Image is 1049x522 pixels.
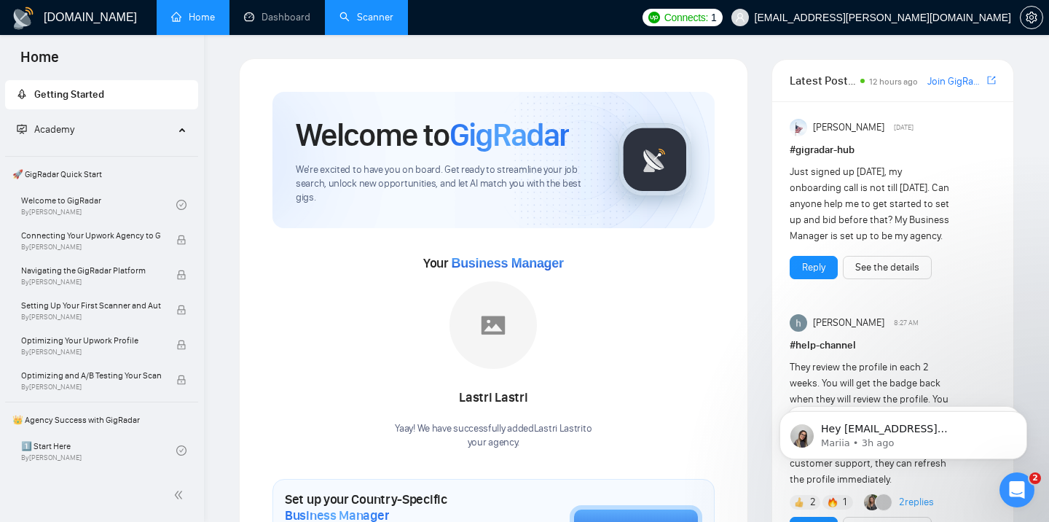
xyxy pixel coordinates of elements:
[21,333,161,348] span: Optimizing Your Upwork Profile
[34,123,74,136] span: Academy
[34,88,104,101] span: Getting Started
[451,256,563,270] span: Business Manager
[21,189,176,221] a: Welcome to GigRadarBy[PERSON_NAME]
[171,11,215,23] a: homeHome
[1029,472,1041,484] span: 2
[864,494,880,510] img: Korlan
[21,348,161,357] span: By [PERSON_NAME]
[21,298,161,313] span: Setting Up Your First Scanner and Auto-Bidder
[173,488,188,502] span: double-left
[1021,12,1042,23] span: setting
[758,381,1049,483] iframe: Intercom notifications message
[395,436,592,450] p: your agency .
[855,260,919,276] a: See the details
[7,405,197,435] span: 👑 Agency Success with GigRadar
[828,497,838,507] img: 🔥
[176,200,186,210] span: check-circle
[7,160,197,189] span: 🚀 GigRadar Quick Start
[790,338,996,354] h1: # help-channel
[395,422,592,450] div: Yaay! We have successfully added Lastri Lastri to
[296,163,595,205] span: We're excited to have you on board. Get ready to streamline your job search, unlock new opportuni...
[618,123,691,196] img: gigradar-logo.png
[894,121,914,134] span: [DATE]
[810,495,816,510] span: 2
[648,12,660,23] img: upwork-logo.png
[9,47,71,77] span: Home
[296,115,569,155] h1: Welcome to
[176,340,186,350] span: lock
[987,74,996,87] a: export
[5,80,198,109] li: Getting Started
[21,313,161,322] span: By [PERSON_NAME]
[17,123,74,136] span: Academy
[395,386,592,410] div: Lastri Lastri
[987,74,996,86] span: export
[790,256,838,279] button: Reply
[664,9,708,26] span: Connects:
[176,375,186,385] span: lock
[899,495,934,510] a: 2replies
[21,383,161,391] span: By [PERSON_NAME]
[999,472,1034,507] iframe: Intercom live chat
[1020,6,1043,29] button: setting
[790,314,807,332] img: haider ali
[711,9,717,26] span: 1
[449,115,569,155] span: GigRadar
[794,497,804,507] img: 👍
[21,278,161,287] span: By [PERSON_NAME]
[869,77,918,87] span: 12 hours ago
[790,359,955,488] div: They review the profile in each 2 weeks. You will get the badge back when they will review the pr...
[790,71,856,90] span: Latest Posts from the GigRadar Community
[813,120,884,136] span: [PERSON_NAME]
[843,495,846,510] span: 1
[17,89,27,99] span: rocket
[423,255,564,271] span: Your
[790,119,807,136] img: Anisuzzaman Khan
[176,445,186,456] span: check-circle
[735,12,745,23] span: user
[176,270,186,280] span: lock
[176,235,186,245] span: lock
[21,435,176,467] a: 1️⃣ Start HereBy[PERSON_NAME]
[12,7,35,30] img: logo
[802,260,825,276] a: Reply
[21,228,161,243] span: Connecting Your Upwork Agency to GigRadar
[21,243,161,252] span: By [PERSON_NAME]
[176,305,186,315] span: lock
[21,368,161,383] span: Optimizing and A/B Testing Your Scanner for Better Results
[21,263,161,278] span: Navigating the GigRadar Platform
[894,316,919,330] span: 8:27 AM
[339,11,393,23] a: searchScanner
[244,11,310,23] a: dashboardDashboard
[927,74,984,90] a: Join GigRadar Slack Community
[843,256,932,279] button: See the details
[790,164,955,244] div: Just signed up [DATE], my onboarding call is not till [DATE]. Can anyone help me to get started t...
[790,142,996,158] h1: # gigradar-hub
[449,281,537,369] img: placeholder.png
[1020,12,1043,23] a: setting
[17,124,27,134] span: fund-projection-screen
[813,315,884,331] span: [PERSON_NAME]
